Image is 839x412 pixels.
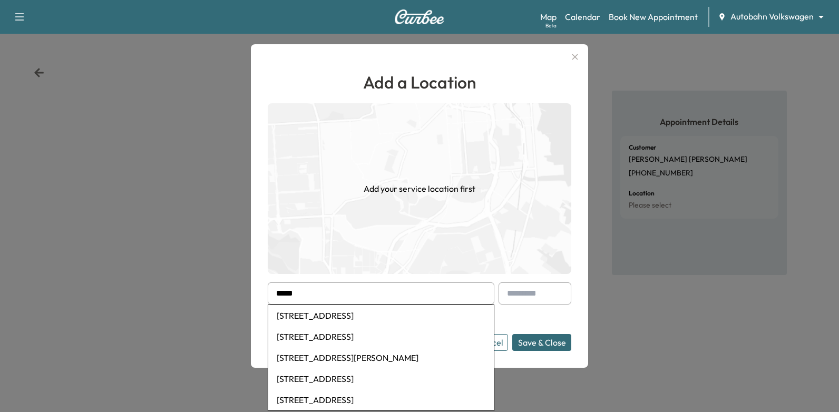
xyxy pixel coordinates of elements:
a: Book New Appointment [609,11,698,23]
button: Save & Close [512,334,571,351]
h1: Add a Location [268,70,571,95]
a: MapBeta [540,11,557,23]
a: Calendar [565,11,600,23]
li: [STREET_ADDRESS] [268,389,494,410]
span: Autobahn Volkswagen [730,11,814,23]
li: [STREET_ADDRESS] [268,305,494,326]
div: Beta [545,22,557,30]
li: [STREET_ADDRESS] [268,326,494,347]
h1: Add your service location first [364,182,475,195]
img: Curbee Logo [394,9,445,24]
li: [STREET_ADDRESS] [268,368,494,389]
li: [STREET_ADDRESS][PERSON_NAME] [268,347,494,368]
img: empty-map-CL6vilOE.png [268,103,571,274]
